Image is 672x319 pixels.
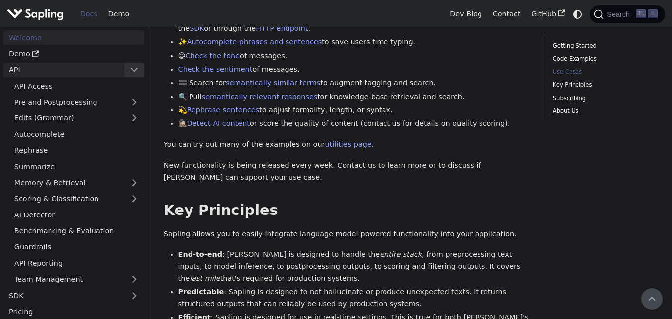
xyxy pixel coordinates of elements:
[648,9,658,18] kbd: K
[164,160,531,184] p: New functionality is being released every week. Contact us to learn more or to discuss if [PERSON...
[9,224,144,238] a: Benchmarking & Evaluation
[553,67,654,77] a: Use Cases
[325,140,371,148] a: utilities page
[604,10,636,18] span: Search
[9,256,144,270] a: API Reporting
[103,6,135,22] a: Demo
[3,305,144,319] a: Pricing
[571,7,585,21] button: Switch between dark and light mode (currently system mode)
[178,65,253,73] a: Check the sentiment
[590,5,665,23] button: Search (Ctrl+K)
[164,202,531,219] h2: Key Principles
[553,94,654,103] a: Subscribing
[187,119,250,127] a: Detect AI content
[7,7,64,21] img: Sapling.ai
[553,106,654,116] a: About Us
[178,50,531,62] li: 😀 of messages.
[553,80,654,90] a: Key Principles
[187,106,259,114] a: Rephrase sentences
[487,6,526,22] a: Contact
[9,111,144,125] a: Edits (Grammar)
[256,24,308,32] a: HTTP endpoint
[553,41,654,51] a: Getting Started
[3,47,144,61] a: Demo
[124,63,144,77] button: Collapse sidebar category 'API'
[226,79,320,87] a: semantically similar terms
[9,159,144,174] a: Summarize
[190,274,220,282] em: last mile
[178,91,531,103] li: 🔍 Pull for knowledge-base retrieval and search.
[9,272,144,287] a: Team Management
[9,176,144,190] a: Memory & Retrieval
[9,79,144,93] a: API Access
[9,208,144,222] a: AI Detector
[190,24,204,32] a: SDK
[124,288,144,303] button: Expand sidebar category 'SDK'
[9,95,144,109] a: Pre and Postprocessing
[178,249,531,284] li: : [PERSON_NAME] is designed to handle the , from preprocessing text inputs, to model inference, t...
[164,228,531,240] p: Sapling allows you to easily integrate language model-powered functionality into your application.
[526,6,570,22] a: GitHub
[641,288,663,310] button: Scroll back to top
[178,250,222,258] strong: End-to-end
[178,288,224,296] strong: Predictable
[3,288,124,303] a: SDK
[178,286,531,310] li: : Sapling is designed to not hallucinate or produce unexpected texts. It returns structured outpu...
[178,105,531,116] li: 💫 to adjust formality, length, or syntax.
[9,192,144,206] a: Scoring & Classification
[9,143,144,158] a: Rephrase
[444,6,487,22] a: Dev Blog
[178,118,531,130] li: 🕵🏽‍♀️ or score the quality of content (contact us for details on quality scoring).
[178,64,531,76] li: of messages.
[380,250,422,258] em: entire stack
[75,6,103,22] a: Docs
[3,63,124,77] a: API
[178,36,531,48] li: ✨ to save users time typing.
[3,30,144,45] a: Welcome
[178,77,531,89] li: 🟰 Search for to augment tagging and search.
[9,240,144,254] a: Guardrails
[164,139,531,151] p: You can try out many of the examples on our .
[553,54,654,64] a: Code Examples
[7,7,67,21] a: Sapling.ai
[187,38,322,46] a: Autocomplete phrases and sentences
[202,93,318,101] a: semantically relevant responses
[186,52,240,60] a: Check the tone
[9,127,144,141] a: Autocomplete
